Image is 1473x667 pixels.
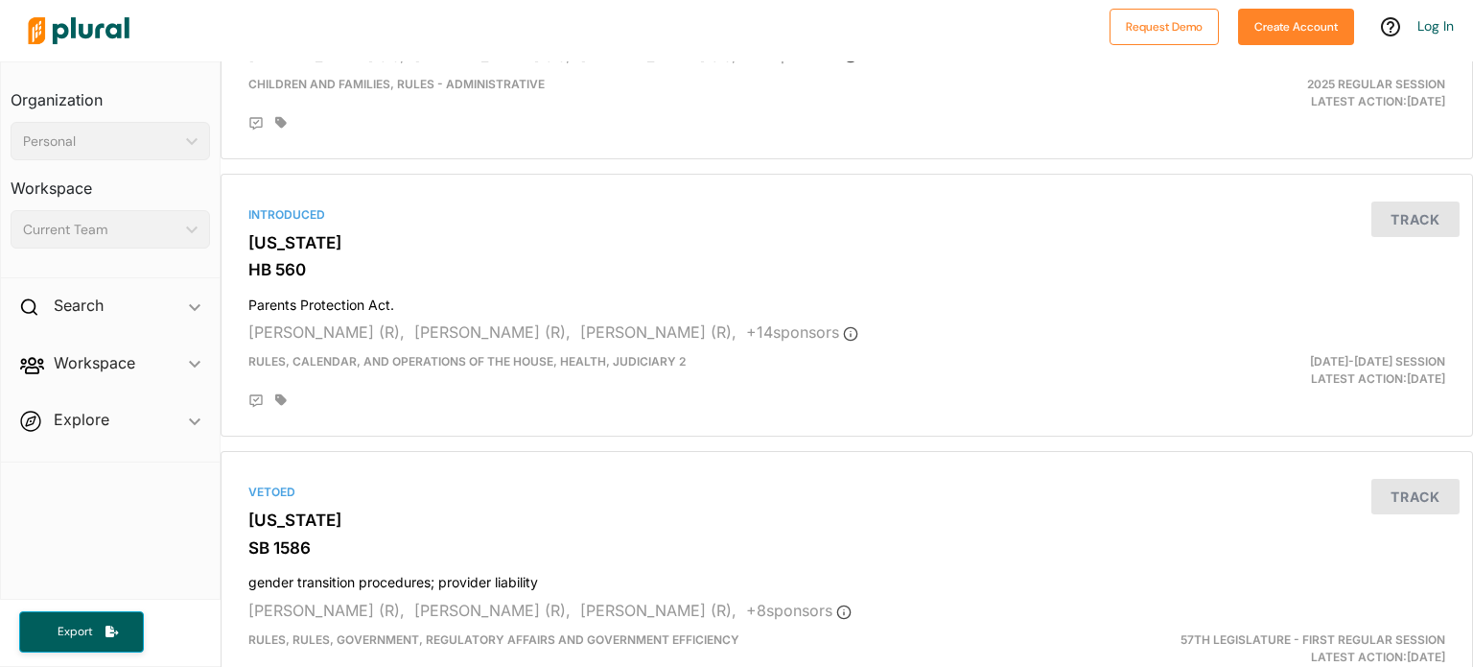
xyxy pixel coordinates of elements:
[248,538,1445,558] h3: SB 1586
[1051,631,1460,666] div: Latest Action: [DATE]
[248,77,545,91] span: Children And Families, Rules - Administrative
[275,116,287,130] div: Add tags
[1110,15,1219,36] a: Request Demo
[248,393,264,409] div: Add Position Statement
[1051,353,1460,388] div: Latest Action: [DATE]
[1310,354,1445,369] span: [DATE]-[DATE] Session
[580,601,736,620] span: [PERSON_NAME] (R),
[414,601,571,620] span: [PERSON_NAME] (R),
[1417,17,1454,35] a: Log In
[1051,76,1460,110] div: Latest Action: [DATE]
[248,322,405,342] span: [PERSON_NAME] (R),
[11,72,210,114] h3: Organization
[248,288,1445,314] h4: Parents Protection Act.
[414,322,571,342] span: [PERSON_NAME] (R),
[580,322,736,342] span: [PERSON_NAME] (R),
[1110,9,1219,45] button: Request Demo
[1181,632,1445,647] span: 57th Legislature - First Regular Session
[248,484,1445,501] div: Vetoed
[1371,479,1460,514] button: Track
[1238,9,1354,45] button: Create Account
[248,632,739,647] span: Rules, Rules, Government, Regulatory Affairs and Government Efficiency
[44,624,105,640] span: Export
[248,206,1445,224] div: Introduced
[248,233,1445,252] h3: [US_STATE]
[54,295,104,316] h2: Search
[1238,15,1354,36] a: Create Account
[1371,202,1460,237] button: Track
[746,322,858,342] span: + 14 sponsor s
[248,260,1445,279] h3: HB 560
[1307,77,1445,91] span: 2025 Regular Session
[23,220,178,240] div: Current Team
[746,601,852,620] span: + 8 sponsor s
[19,611,144,653] button: Export
[248,601,405,620] span: [PERSON_NAME] (R),
[11,160,210,202] h3: Workspace
[248,354,686,369] span: Rules, Calendar, and Operations of the House, Health, Judiciary 2
[248,511,1445,530] h3: [US_STATE]
[248,116,264,131] div: Add Position Statement
[23,131,178,152] div: Personal
[248,565,1445,591] h4: gender transition procedures; provider liability
[275,393,287,407] div: Add tags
